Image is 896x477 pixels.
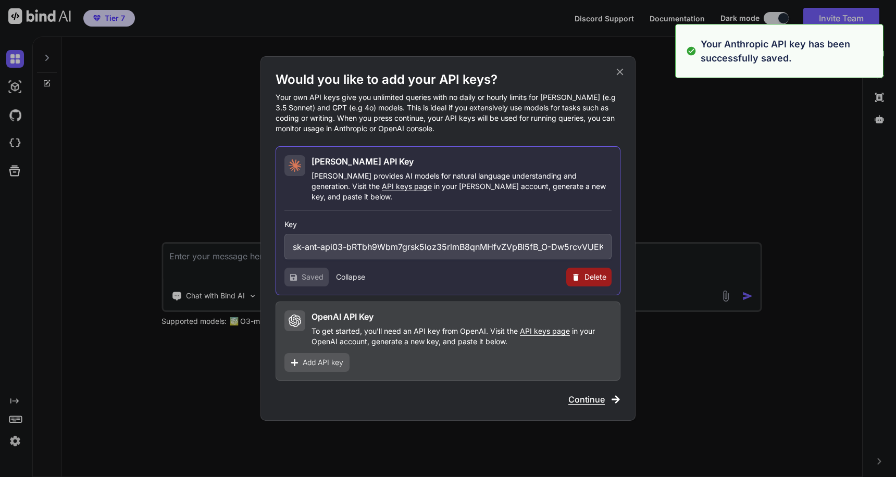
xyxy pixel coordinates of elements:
[568,393,620,406] button: Continue
[312,155,414,168] h2: [PERSON_NAME] API Key
[336,272,365,282] button: Collapse
[276,71,620,88] h1: Would you like to add your API keys?
[566,268,612,286] button: Delete
[302,272,323,282] span: Saved
[686,37,696,65] img: alert
[382,182,432,191] span: API keys page
[584,272,606,282] span: Delete
[276,92,620,134] p: Your own API keys give you unlimited queries with no daily or hourly limits for [PERSON_NAME] (e....
[312,326,612,347] p: To get started, you'll need an API key from OpenAI. Visit the in your OpenAI account, generate a ...
[284,219,612,230] h3: Key
[520,327,570,335] span: API keys page
[568,393,605,406] span: Continue
[701,37,877,65] p: Your Anthropic API key has been successfully saved.
[312,310,374,323] h2: OpenAI API Key
[312,171,612,202] p: [PERSON_NAME] provides AI models for natural language understanding and generation. Visit the in ...
[284,234,612,259] input: Enter API Key
[303,357,343,368] span: Add API key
